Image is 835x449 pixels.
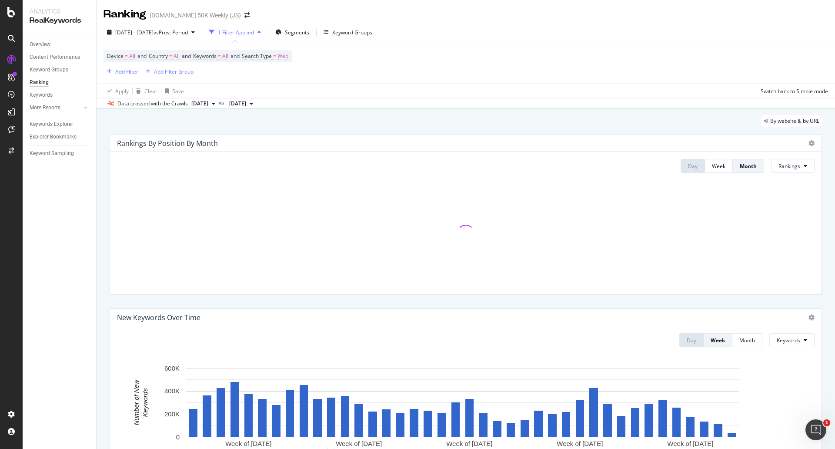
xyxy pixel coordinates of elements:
button: Apply [104,84,129,98]
div: Clear [144,88,157,95]
iframe: Intercom live chat [805,419,826,440]
span: 2025 Sep. 27th [191,100,208,108]
span: Device [107,52,124,60]
span: All [129,50,135,62]
a: Content Performance [30,53,90,62]
button: [DATE] - [DATE]vsPrev. Period [104,25,198,39]
span: and [230,52,240,60]
span: Rankings [778,162,800,170]
span: All [174,50,180,62]
span: Web [277,50,288,62]
div: Content Performance [30,53,80,62]
button: Month [733,159,764,173]
div: Ranking [104,7,146,22]
button: Segments [272,25,313,39]
div: Rankings By Position By Month [117,139,218,148]
text: Week of [DATE] [446,440,492,448]
div: Month [739,337,755,344]
text: 600K [164,365,180,372]
button: Switch back to Simple mode [757,84,828,98]
div: Overview [30,40,50,49]
button: Week [704,333,732,347]
a: Overview [30,40,90,49]
text: 200K [164,411,180,418]
span: Keywords [193,52,217,60]
div: Day [687,337,696,344]
text: Week of [DATE] [336,440,382,448]
button: Keywords [769,333,815,347]
button: Add Filter Group [142,66,194,77]
button: Month [732,333,762,347]
span: Country [149,52,168,60]
div: Data crossed with the Crawls [117,100,188,108]
div: New Keywords Over Time [117,313,200,322]
a: Explorer Bookmarks [30,132,90,142]
button: Day [681,159,705,173]
button: Add Filter [104,66,138,77]
button: Rankings [771,159,815,173]
div: [DOMAIN_NAME] 50K Weekly (JS) [150,11,241,20]
span: vs [219,99,226,107]
div: Add Filter [115,68,138,75]
button: 1 Filter Applied [206,25,264,39]
span: = [169,52,172,60]
button: Clear [133,84,157,98]
span: Segments [285,29,309,36]
div: Ranking [30,78,49,87]
div: Keyword Groups [332,29,372,36]
span: By website & by URL [770,118,819,124]
div: Keywords [30,91,53,100]
span: and [182,52,191,60]
div: RealKeywords [30,16,89,26]
text: Week of [DATE] [225,440,271,448]
div: Apply [115,88,129,95]
div: Analytics [30,7,89,16]
a: Keyword Groups [30,65,90,74]
div: Keyword Sampling [30,149,74,158]
a: Keywords Explorer [30,120,90,129]
span: vs Prev. Period [154,29,188,36]
div: Keyword Groups [30,65,68,74]
text: Number of New [133,380,140,425]
div: More Reports [30,103,60,112]
a: Ranking [30,78,90,87]
span: All [222,50,228,62]
div: Switch back to Simple mode [761,88,828,95]
button: Keyword Groups [320,25,376,39]
div: Day [688,162,698,170]
button: Day [679,333,704,347]
span: [DATE] - [DATE] [115,29,154,36]
a: Keywords [30,91,90,100]
text: 400K [164,388,180,395]
button: [DATE] [226,98,257,109]
div: legacy label [760,115,823,127]
span: 2024 Dec. 28th [229,100,246,108]
text: 0 [176,433,180,441]
span: = [273,52,276,60]
button: Save [161,84,184,98]
div: arrow-right-arrow-left [244,12,250,18]
div: Month [740,162,757,170]
div: Week [712,162,725,170]
div: Add Filter Group [154,68,194,75]
div: Save [172,88,184,95]
button: [DATE] [188,98,219,109]
div: Week [711,337,725,344]
div: Keywords Explorer [30,120,73,129]
text: Week of [DATE] [667,440,713,448]
span: = [125,52,128,60]
text: Week of [DATE] [557,440,603,448]
button: Week [705,159,733,173]
div: Explorer Bookmarks [30,132,77,142]
a: Keyword Sampling [30,149,90,158]
span: and [137,52,147,60]
a: More Reports [30,103,81,112]
div: 1 Filter Applied [218,29,254,36]
span: Search Type [242,52,272,60]
span: 1 [823,419,830,426]
span: = [218,52,221,60]
span: Keywords [777,337,800,344]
